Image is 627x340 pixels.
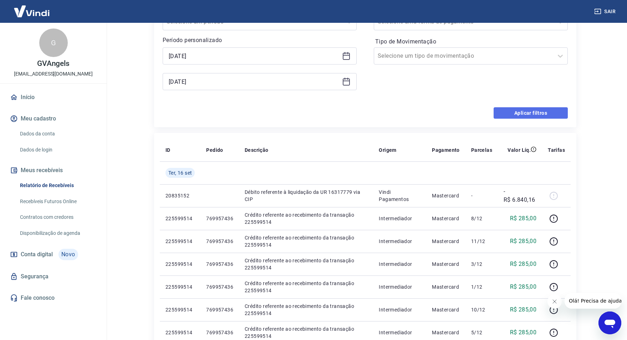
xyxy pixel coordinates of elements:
a: Segurança [9,269,98,284]
button: Sair [593,5,618,18]
p: 11/12 [471,238,492,245]
iframe: Botão para abrir a janela de mensagens [598,311,621,334]
span: Ter, 16 set [168,169,192,176]
p: Vindi Pagamentos [379,189,420,203]
p: Crédito referente ao recebimento da transação 225599514 [245,234,367,248]
a: Relatório de Recebíveis [17,178,98,193]
p: ID [165,146,170,154]
p: 5/12 [471,329,492,336]
p: R$ 285,00 [510,260,537,268]
p: Crédito referente ao recebimento da transação 225599514 [245,280,367,294]
p: 769957436 [206,238,233,245]
button: Aplicar filtros [494,107,568,119]
img: Vindi [9,0,55,22]
p: 225599514 [165,306,195,313]
p: 769957436 [206,215,233,222]
a: Dados da conta [17,127,98,141]
p: Mastercard [432,215,460,222]
p: Intermediador [379,261,420,268]
p: 3/12 [471,261,492,268]
p: 769957436 [206,283,233,290]
p: 769957436 [206,261,233,268]
p: 225599514 [165,215,195,222]
iframe: Fechar mensagem [547,294,562,309]
p: Intermediador [379,238,420,245]
p: Tarifas [548,146,565,154]
button: Meus recebíveis [9,163,98,178]
a: Início [9,89,98,105]
a: Contratos com credores [17,210,98,225]
input: Data inicial [169,51,339,61]
p: Parcelas [471,146,492,154]
p: Valor Líq. [508,146,531,154]
p: Mastercard [432,261,460,268]
p: R$ 285,00 [510,305,537,314]
p: Débito referente à liquidação da UR 16317779 via CIP [245,189,367,203]
p: 225599514 [165,283,195,290]
p: Crédito referente ao recebimento da transação 225599514 [245,211,367,226]
p: Crédito referente ao recebimento da transação 225599514 [245,303,367,317]
p: Mastercard [432,238,460,245]
p: 10/12 [471,306,492,313]
p: - [471,192,492,199]
span: Novo [58,249,78,260]
p: Intermediador [379,215,420,222]
p: R$ 285,00 [510,328,537,337]
p: 8/12 [471,215,492,222]
p: 225599514 [165,238,195,245]
p: GVAngels [37,60,70,67]
p: R$ 285,00 [510,214,537,223]
p: Intermediador [379,283,420,290]
p: 20835152 [165,192,195,199]
p: 225599514 [165,261,195,268]
p: Mastercard [432,329,460,336]
p: Crédito referente ao recebimento da transação 225599514 [245,257,367,271]
p: Pagamento [432,146,460,154]
p: Mastercard [432,283,460,290]
p: Mastercard [432,306,460,313]
span: Olá! Precisa de ajuda? [4,5,60,11]
p: Mastercard [432,192,460,199]
p: 769957436 [206,306,233,313]
p: Intermediador [379,329,420,336]
input: Data final [169,76,339,87]
a: Dados de login [17,143,98,157]
p: -R$ 6.840,16 [504,187,536,204]
p: Crédito referente ao recebimento da transação 225599514 [245,325,367,340]
p: Origem [379,146,396,154]
label: Tipo de Movimentação [375,37,566,46]
a: Disponibilização de agenda [17,226,98,241]
iframe: Mensagem da empresa [565,293,621,309]
p: 1/12 [471,283,492,290]
button: Meu cadastro [9,111,98,127]
p: R$ 285,00 [510,283,537,291]
a: Recebíveis Futuros Online [17,194,98,209]
p: [EMAIL_ADDRESS][DOMAIN_NAME] [14,70,93,78]
p: Pedido [206,146,223,154]
p: 769957436 [206,329,233,336]
a: Fale conosco [9,290,98,306]
a: Conta digitalNovo [9,246,98,263]
p: Período personalizado [163,36,357,45]
p: Descrição [245,146,269,154]
p: R$ 285,00 [510,237,537,246]
p: Intermediador [379,306,420,313]
div: G [39,29,68,57]
span: Conta digital [21,249,53,259]
p: 225599514 [165,329,195,336]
